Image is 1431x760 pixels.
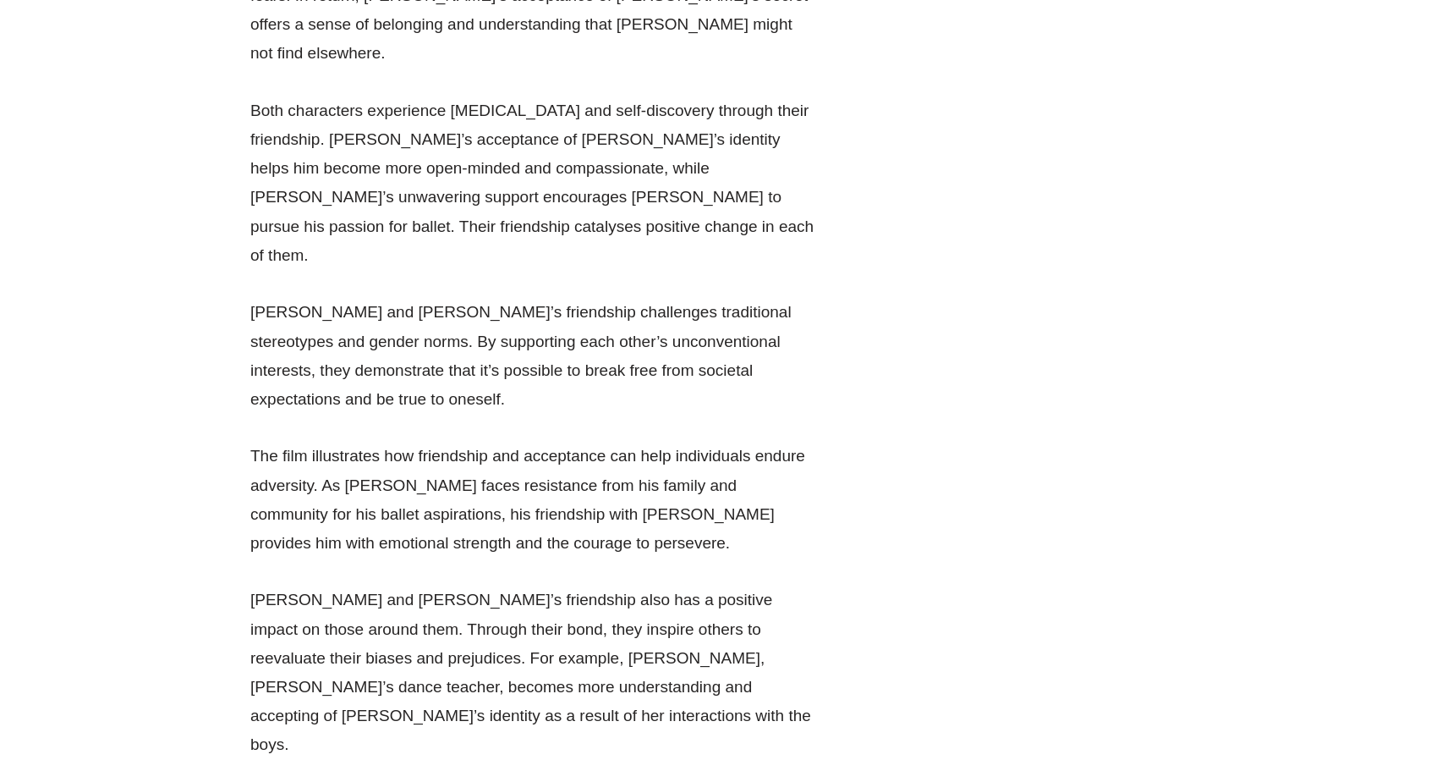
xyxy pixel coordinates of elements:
[1149,569,1431,760] iframe: Chat Widget
[250,442,817,558] p: The film illustrates how friendship and acceptance can help individuals endure adversity. As [PER...
[250,586,817,759] p: [PERSON_NAME] and [PERSON_NAME]’s friendship also has a positive impact on those around them. Thr...
[250,298,817,414] p: [PERSON_NAME] and [PERSON_NAME]’s friendship challenges traditional stereotypes and gender norms....
[250,96,817,270] p: Both characters experience [MEDICAL_DATA] and self-discovery through their friendship. [PERSON_NA...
